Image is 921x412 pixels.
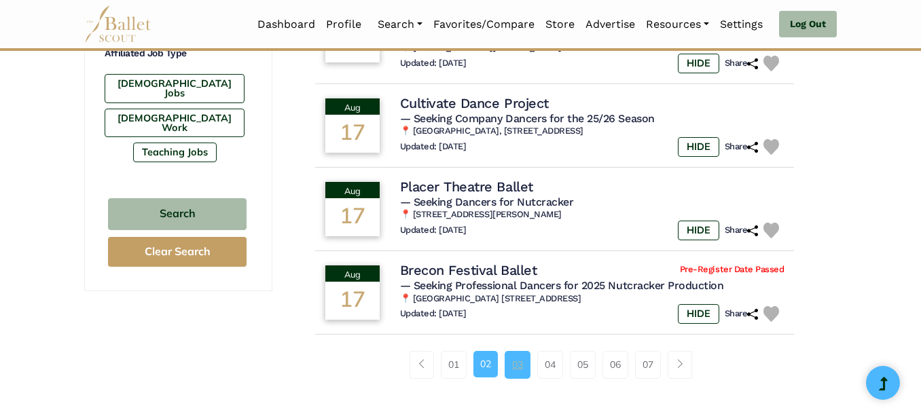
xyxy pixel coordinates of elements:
[108,237,247,267] button: Clear Search
[715,10,768,39] a: Settings
[133,143,217,162] label: Teaching Jobs
[602,351,628,378] a: 06
[321,10,367,39] a: Profile
[325,182,380,198] div: Aug
[400,225,467,236] h6: Updated: [DATE]
[779,11,837,38] a: Log Out
[400,112,655,125] span: — Seeking Company Dancers for the 25/26 Season
[252,10,321,39] a: Dashboard
[105,47,250,60] h4: Affiliated Job Type
[325,282,380,320] div: 17
[725,308,759,320] h6: Share
[372,10,428,39] a: Search
[640,10,715,39] a: Resources
[725,141,759,153] h6: Share
[400,58,467,69] h6: Updated: [DATE]
[580,10,640,39] a: Advertise
[400,308,467,320] h6: Updated: [DATE]
[473,351,498,377] a: 02
[400,126,784,137] h6: 📍 [GEOGRAPHIC_DATA], [STREET_ADDRESS]
[105,74,245,103] label: [DEMOGRAPHIC_DATA] Jobs
[400,261,537,279] h4: Brecon Festival Ballet
[570,351,596,378] a: 05
[678,221,719,240] label: HIDE
[410,351,700,378] nav: Page navigation example
[725,58,759,69] h6: Share
[680,264,784,276] span: Pre-Register Date Passed
[505,351,530,378] a: 03
[537,351,563,378] a: 04
[725,225,759,236] h6: Share
[325,198,380,236] div: 17
[400,279,724,292] span: — Seeking Professional Dancers for 2025 Nutcracker Production
[400,293,784,305] h6: 📍 [GEOGRAPHIC_DATA] [STREET_ADDRESS]
[400,209,784,221] h6: 📍 [STREET_ADDRESS][PERSON_NAME]
[108,198,247,230] button: Search
[441,351,467,378] a: 01
[400,178,533,195] h4: Placer Theatre Ballet
[325,98,380,115] div: Aug
[678,304,719,323] label: HIDE
[325,115,380,153] div: 17
[400,195,574,208] span: — Seeking Dancers for Nutcracker
[325,265,380,282] div: Aug
[400,94,549,112] h4: Cultivate Dance Project
[678,54,719,73] label: HIDE
[540,10,580,39] a: Store
[428,10,540,39] a: Favorites/Compare
[400,141,467,153] h6: Updated: [DATE]
[105,109,245,138] label: [DEMOGRAPHIC_DATA] Work
[678,137,719,156] label: HIDE
[635,351,661,378] a: 07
